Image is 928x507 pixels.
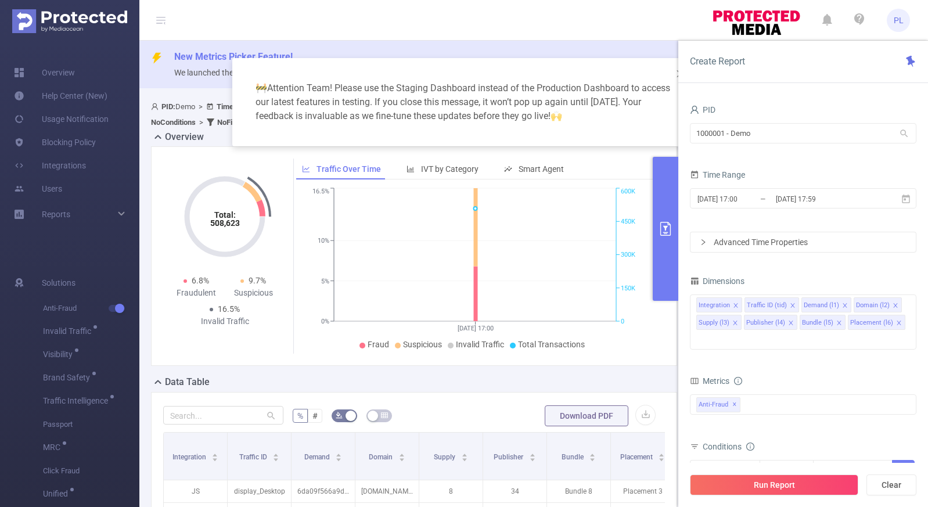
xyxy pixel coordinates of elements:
[801,297,851,312] li: Demand (l1)
[690,105,699,114] i: icon: user
[836,320,842,327] i: icon: close
[703,442,754,451] span: Conditions
[747,298,787,313] div: Traffic ID (tid)
[699,298,730,313] div: Integration
[790,303,796,310] i: icon: close
[854,297,902,312] li: Domain (l2)
[893,303,898,310] i: icon: close
[896,320,902,327] i: icon: close
[746,443,754,451] i: icon: info-circle
[551,110,562,121] span: highfive
[256,82,267,94] span: warning
[690,232,916,252] div: icon: rightAdvanced Time Properties
[675,69,685,78] i: icon: close
[744,315,797,330] li: Publisher (l4)
[842,303,848,310] i: icon: close
[690,376,729,386] span: Metrics
[700,239,707,246] i: icon: right
[696,461,739,480] div: Integration
[699,315,729,330] div: Supply (l3)
[746,315,785,330] div: Publisher (l4)
[690,105,715,114] span: PID
[690,170,745,179] span: Time Range
[690,276,744,286] span: Dimensions
[664,58,696,91] button: Close
[866,474,916,495] button: Clear
[733,303,739,310] i: icon: close
[850,315,893,330] div: Placement (l6)
[744,297,799,312] li: Traffic ID (tid)
[766,461,803,480] div: Contains
[802,315,833,330] div: Bundle (l5)
[800,315,846,330] li: Bundle (l5)
[696,397,740,412] span: Anti-Fraud
[696,191,790,207] input: Start date
[856,298,890,313] div: Domain (l2)
[732,398,737,412] span: ✕
[775,191,869,207] input: End date
[696,297,742,312] li: Integration
[246,72,682,132] div: Attention Team! Please use the Staging Dashboard instead of the Production Dashboard to access ou...
[690,56,745,67] span: Create Report
[804,298,839,313] div: Demand (l1)
[734,377,742,385] i: icon: info-circle
[696,315,742,330] li: Supply (l3)
[732,320,738,327] i: icon: close
[848,315,905,330] li: Placement (l6)
[690,474,858,495] button: Run Report
[788,320,794,327] i: icon: close
[892,460,915,480] button: Add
